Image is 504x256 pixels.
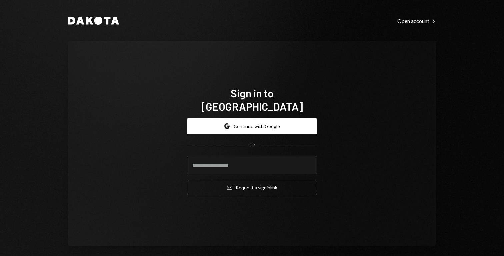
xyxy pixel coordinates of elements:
div: Open account [397,18,436,24]
div: OR [249,142,255,148]
button: Request a signinlink [187,180,317,195]
a: Open account [397,17,436,24]
button: Continue with Google [187,118,317,134]
h1: Sign in to [GEOGRAPHIC_DATA] [187,86,317,113]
